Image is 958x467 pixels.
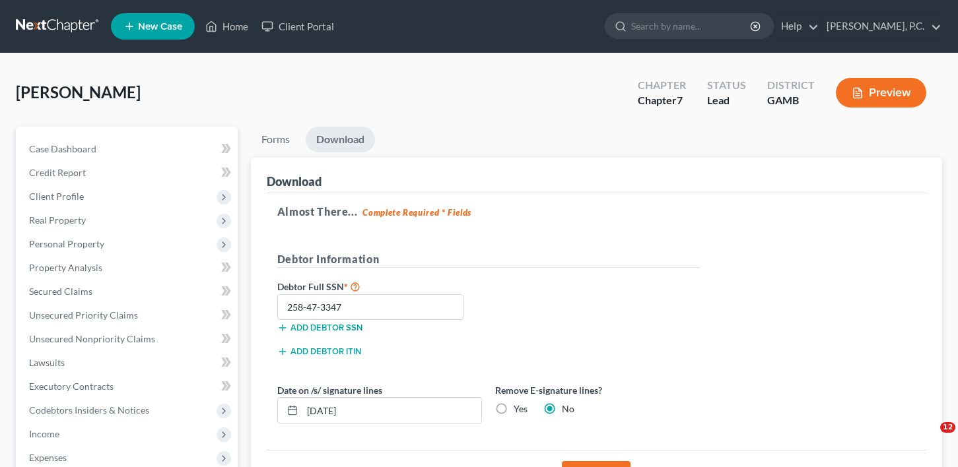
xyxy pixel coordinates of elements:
span: [PERSON_NAME] [16,82,141,102]
a: Unsecured Nonpriority Claims [18,327,238,351]
div: Lead [707,93,746,108]
span: Personal Property [29,238,104,249]
input: MM/DD/YYYY [302,398,481,423]
a: Download [306,127,375,152]
span: Case Dashboard [29,143,96,154]
label: Remove E-signature lines? [495,383,700,397]
label: Debtor Full SSN [271,278,489,294]
button: Add debtor SSN [277,323,362,333]
a: Client Portal [255,15,341,38]
span: Property Analysis [29,262,102,273]
a: Forms [251,127,300,152]
div: Chapter [638,78,686,93]
a: Home [199,15,255,38]
span: Unsecured Nonpriority Claims [29,333,155,344]
strong: Complete Required * Fields [362,207,471,218]
label: Date on /s/ signature lines [277,383,382,397]
a: Credit Report [18,161,238,185]
input: Search by name... [631,14,752,38]
a: Lawsuits [18,351,238,375]
span: Client Profile [29,191,84,202]
div: Status [707,78,746,93]
a: [PERSON_NAME], P.C. [820,15,941,38]
div: Chapter [638,93,686,108]
iframe: Intercom live chat [913,422,945,454]
a: Case Dashboard [18,137,238,161]
button: Preview [836,78,926,108]
span: Expenses [29,452,67,463]
a: Executory Contracts [18,375,238,398]
h5: Debtor Information [277,251,700,268]
div: District [767,78,815,93]
span: Credit Report [29,167,86,178]
a: Secured Claims [18,280,238,303]
a: Help [774,15,819,38]
div: GAMB [767,93,815,108]
input: XXX-XX-XXXX [277,294,464,321]
span: 12 [940,422,955,433]
span: Real Property [29,214,86,226]
a: Unsecured Priority Claims [18,303,238,327]
span: Income [29,428,59,439]
button: Add debtor ITIN [277,346,361,357]
span: Codebtors Insiders & Notices [29,404,149,416]
span: Secured Claims [29,286,92,297]
h5: Almost There... [277,204,916,220]
label: No [562,402,574,416]
span: 7 [677,94,683,106]
span: New Case [138,22,182,32]
div: Download [267,173,322,189]
span: Unsecured Priority Claims [29,309,138,321]
a: Property Analysis [18,256,238,280]
span: Executory Contracts [29,381,114,392]
label: Yes [514,402,528,416]
span: Lawsuits [29,357,65,368]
